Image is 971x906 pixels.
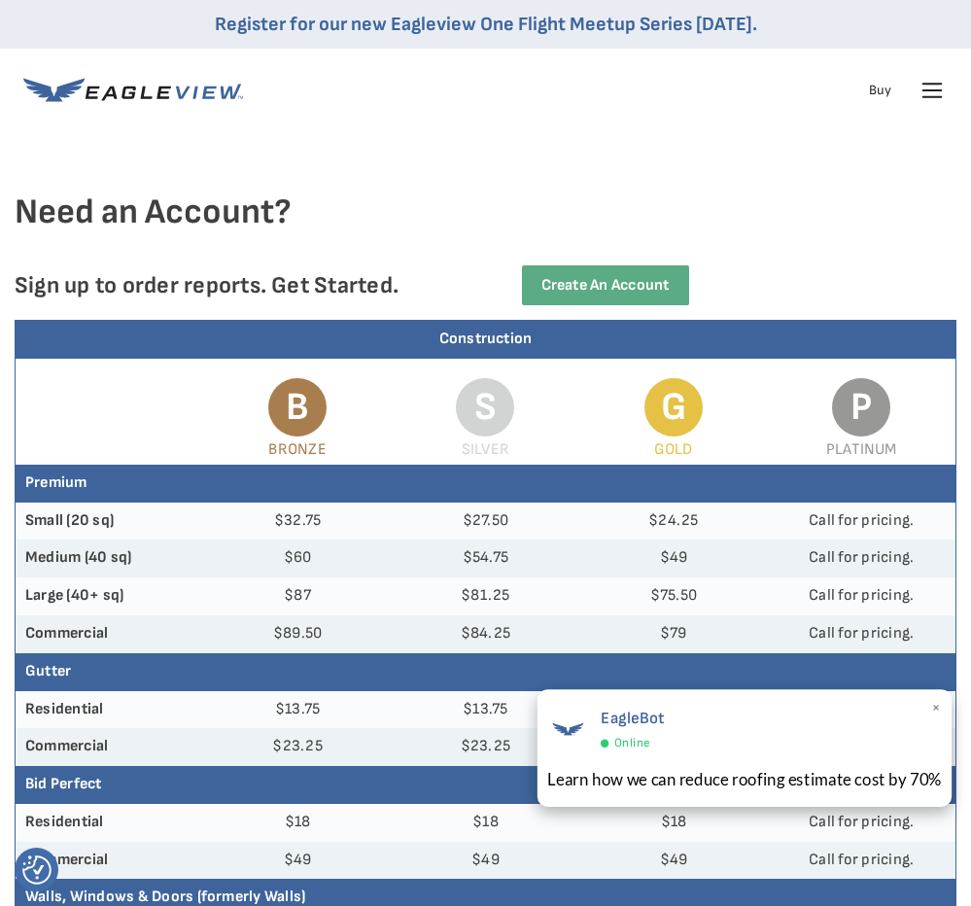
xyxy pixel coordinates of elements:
a: Create an Account [522,265,689,305]
span: G [644,378,703,436]
th: Residential [16,691,203,729]
th: Commercial [16,615,203,653]
span: Gold [654,440,692,459]
img: Revisit consent button [22,855,52,885]
td: $13.75 [203,691,391,729]
a: Buy [869,78,891,102]
td: Call for pricing. [768,540,955,577]
td: Call for pricing. [768,842,955,880]
td: $79 [579,615,767,653]
span: P [832,378,890,436]
th: Premium [16,465,955,503]
td: $23.25 [203,728,391,766]
th: Bid Perfect [16,766,955,804]
img: EagleBot [547,709,588,749]
span: Platinum [826,440,897,459]
th: Medium (40 sq) [16,540,203,577]
td: $49 [203,842,391,880]
td: $18 [579,804,767,842]
td: $18 [203,804,391,842]
th: Commercial [16,728,203,766]
td: $24.25 [579,503,767,540]
td: $13.75 [392,691,579,729]
td: Call for pricing. [768,503,955,540]
td: Call for pricing. [768,804,955,842]
th: Commercial [16,842,203,880]
td: $84.25 [392,615,579,653]
td: $49 [579,540,767,577]
td: Call for pricing. [768,615,955,653]
td: $23.25 [392,728,579,766]
div: Construction [16,321,955,359]
a: Register for our new Eagleview One Flight Meetup Series [DATE]. [215,13,757,36]
span: Bronze [268,440,326,459]
th: Residential [16,804,203,842]
span: S [456,378,514,436]
td: $54.75 [392,540,579,577]
td: $49 [392,842,579,880]
td: $75.50 [579,577,767,615]
h4: Need an Account? [15,191,956,265]
span: × [931,695,942,724]
td: $87 [203,577,391,615]
td: $49 [579,842,767,880]
p: Sign up to order reports. Get Started. [15,271,455,299]
th: Gutter [16,653,955,691]
div: Learn how we can reduce roofing estimate cost by 70% [547,767,942,791]
td: $18 [392,804,579,842]
td: $60 [203,540,391,577]
td: $89.50 [203,615,391,653]
span: EagleBot [600,709,664,728]
span: B [268,378,327,436]
th: Small (20 sq) [16,503,203,540]
td: Call for pricing. [768,577,955,615]
td: $32.75 [203,503,391,540]
td: $81.25 [392,577,579,615]
button: Consent Preferences [22,855,52,885]
span: Silver [462,440,509,459]
td: $27.50 [392,503,579,540]
span: Online [613,733,649,755]
th: Large (40+ sq) [16,577,203,615]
